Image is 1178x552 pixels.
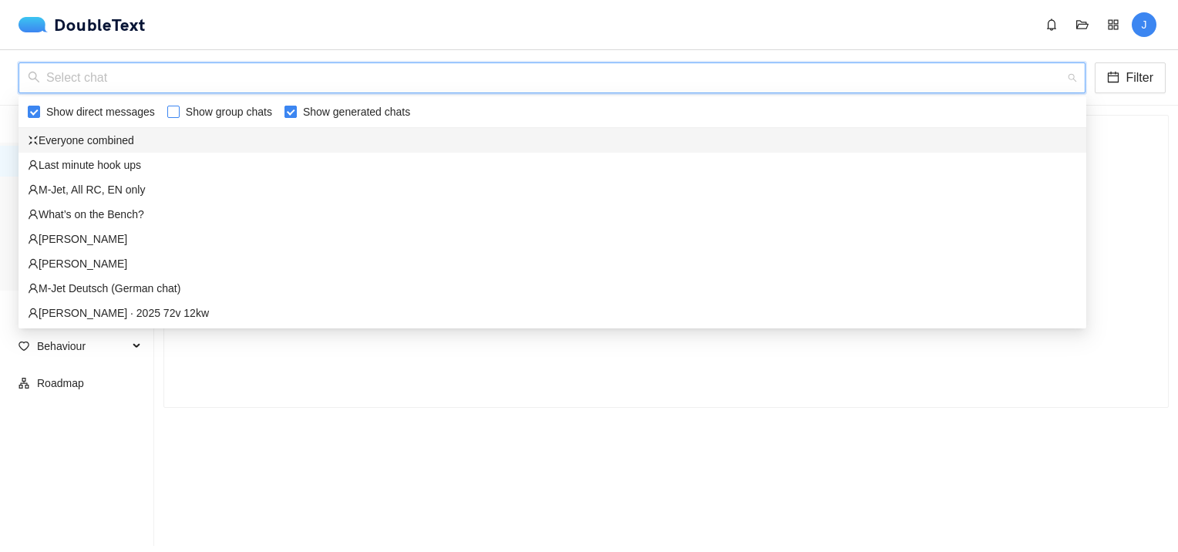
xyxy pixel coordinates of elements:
span: user [28,209,39,220]
span: user [28,308,39,318]
span: user [28,234,39,244]
span: appstore [1102,19,1125,31]
div: John · 2025 72v 12kw [19,301,1086,325]
span: Filter [1126,68,1153,87]
button: folder-open [1070,12,1095,37]
div: Last minute hook ups [19,153,1086,177]
span: folder-open [1071,19,1094,31]
div: M-Jet, All RC, EN only [19,177,1086,202]
span: user [28,258,39,269]
button: bell [1039,12,1064,37]
span: Behaviour [37,331,128,362]
div: Travis Rake [19,251,1086,276]
span: bell [1040,19,1063,31]
a: logoDoubleText [19,17,146,32]
div: DoubleText [19,17,146,32]
div: [PERSON_NAME] [28,231,1077,247]
div: Everyone combined [28,132,1077,149]
div: What’s on the Bench? [19,202,1086,227]
span: Roadmap [37,368,142,399]
button: appstore [1101,12,1126,37]
span: heart [19,341,29,352]
span: Show direct messages [40,103,161,120]
span: calendar [1107,71,1119,86]
div: M-Jet Deutsch (German chat) [19,276,1086,301]
span: fullscreen-exit [28,135,39,146]
span: user [28,160,39,170]
span: J [1142,12,1147,37]
span: user [28,283,39,294]
div: [PERSON_NAME] [28,255,1077,272]
div: M-Jet, All RC, EN only [28,181,1077,198]
button: calendarFilter [1095,62,1166,93]
span: Show group chats [180,103,278,120]
div: M-Jet Deutsch (German chat) [28,280,1077,297]
span: Show generated chats [297,103,416,120]
div: Last minute hook ups [28,157,1077,173]
span: apartment [19,378,29,389]
div: [PERSON_NAME] · 2025 72v 12kw [28,305,1077,321]
img: logo [19,17,54,32]
div: 👆 [544,93,579,137]
div: Everyone combined [19,128,1086,153]
div: Alice Cao [19,227,1086,251]
span: user [28,184,39,195]
div: What’s on the Bench? [28,206,1077,223]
